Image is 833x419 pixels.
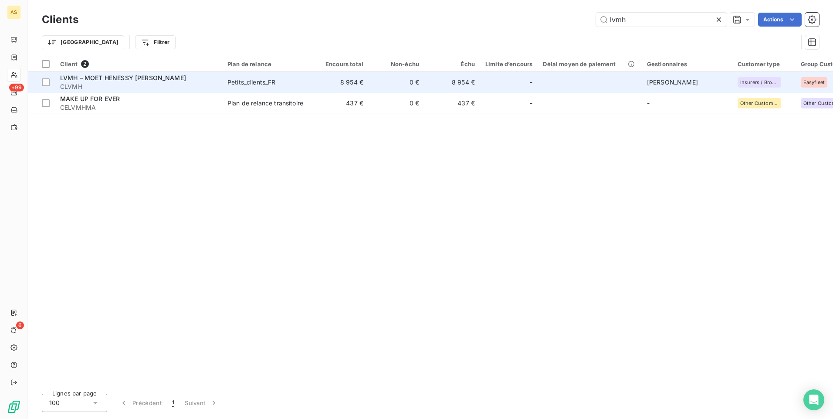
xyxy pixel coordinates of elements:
[758,13,802,27] button: Actions
[42,12,78,27] h3: Clients
[227,61,308,68] div: Plan de relance
[16,321,24,329] span: 6
[313,72,369,93] td: 8 954 €
[530,78,532,87] span: -
[60,95,120,102] span: MAKE UP FOR EVER
[60,61,78,68] span: Client
[543,61,636,68] div: Délai moyen de paiement
[60,82,217,91] span: CLVMH
[227,78,276,87] div: Petits_clients_FR
[647,78,698,86] span: [PERSON_NAME]
[374,61,419,68] div: Non-échu
[369,93,424,114] td: 0 €
[424,93,480,114] td: 437 €
[803,80,825,85] span: Easyfleet
[172,399,174,407] span: 1
[7,5,21,19] div: AS
[179,394,223,412] button: Suivant
[647,99,650,107] span: -
[803,389,824,410] div: Open Intercom Messenger
[60,103,217,112] span: CELVMHMA
[740,80,779,85] span: Insurers / Brokers
[7,400,21,414] img: Logo LeanPay
[49,399,60,407] span: 100
[738,61,790,68] div: Customer type
[596,13,727,27] input: Rechercher
[313,93,369,114] td: 437 €
[135,35,175,49] button: Filtrer
[81,60,89,68] span: 2
[227,99,303,108] div: Plan de relance transitoire
[647,61,727,68] div: Gestionnaires
[530,99,532,108] span: -
[60,74,186,81] span: LVMH – MOET HENESSY [PERSON_NAME]
[114,394,167,412] button: Précédent
[369,72,424,93] td: 0 €
[318,61,363,68] div: Encours total
[485,61,532,68] div: Limite d’encours
[42,35,124,49] button: [GEOGRAPHIC_DATA]
[740,101,779,106] span: Other Customers
[167,394,179,412] button: 1
[424,72,480,93] td: 8 954 €
[9,84,24,91] span: +99
[430,61,475,68] div: Échu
